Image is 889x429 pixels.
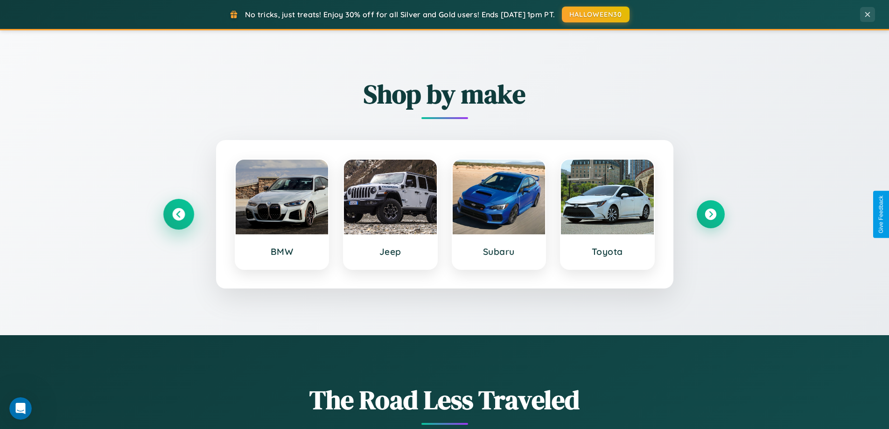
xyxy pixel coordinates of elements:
[165,76,725,112] h2: Shop by make
[353,246,427,257] h3: Jeep
[562,7,630,22] button: HALLOWEEN30
[245,10,555,19] span: No tricks, just treats! Enjoy 30% off for all Silver and Gold users! Ends [DATE] 1pm PT.
[878,196,884,233] div: Give Feedback
[245,246,319,257] h3: BMW
[9,397,32,420] iframe: Intercom live chat
[165,382,725,418] h1: The Road Less Traveled
[462,246,536,257] h3: Subaru
[570,246,644,257] h3: Toyota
